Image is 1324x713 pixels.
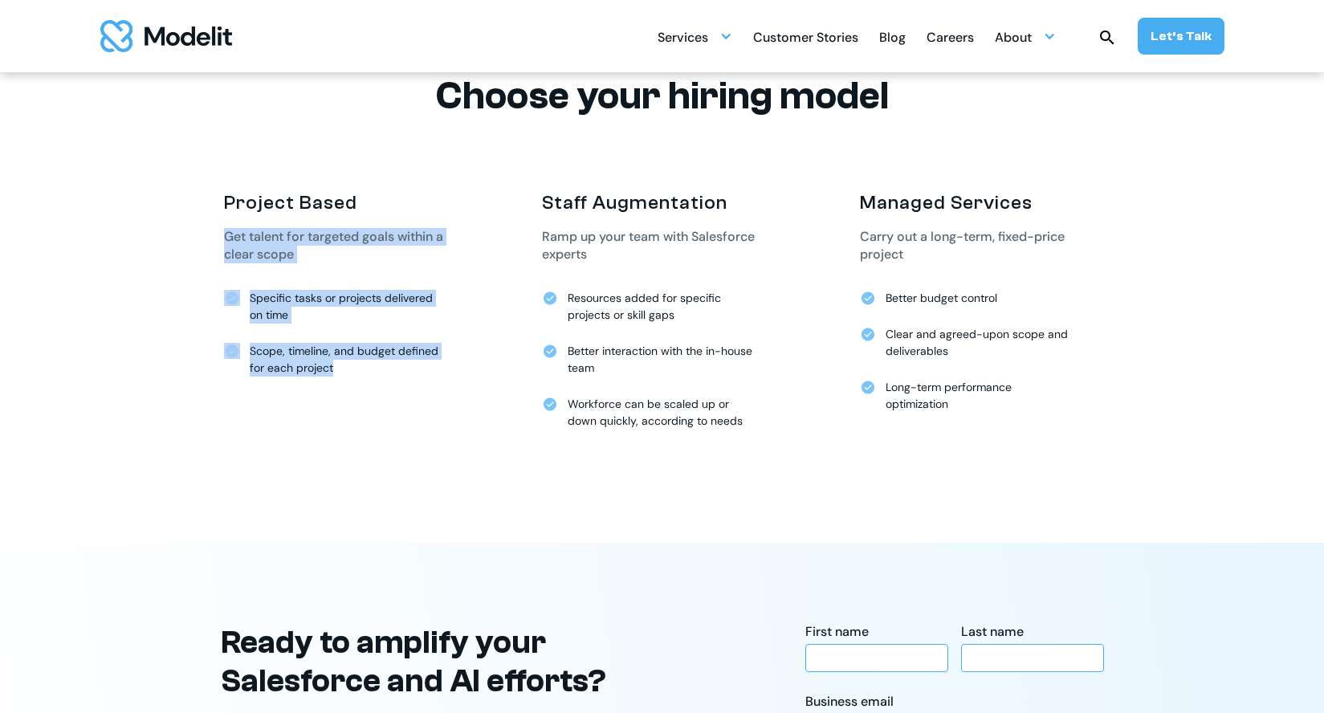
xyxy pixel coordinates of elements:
[250,343,441,377] div: Scope, timeline, and budget defined for each project
[542,228,783,263] div: Ramp up your team with Salesforce experts
[753,23,858,55] div: Customer Stories
[995,21,1056,52] div: About
[1138,18,1224,55] a: Let’s Talk
[568,290,759,324] div: Resources added for specific projects or skill gaps
[250,290,441,324] div: Specific tasks or projects delivered on time
[927,21,974,52] a: Careers
[658,21,732,52] div: Services
[165,73,1160,119] h2: Choose your hiring model
[542,190,783,215] div: Staff Augmentation
[224,190,465,215] div: Project Based
[568,396,759,430] div: Workforce can be scaled up or down quickly, according to needs
[805,623,948,641] div: First name
[879,23,906,55] div: Blog
[927,23,974,55] div: Careers
[568,343,759,377] div: Better interaction with the in-house team
[100,20,232,52] img: modelit logo
[100,20,232,52] a: home
[1151,27,1212,45] div: Let’s Talk
[753,21,858,52] a: Customer Stories
[221,623,695,700] h2: Ready to amplify your Salesforce and AI efforts?
[658,23,708,55] div: Services
[886,290,997,307] div: Better budget control
[886,379,1077,413] div: Long-term performance optimization
[886,326,1077,360] div: Clear and agreed-upon scope and deliverables
[879,21,906,52] a: Blog
[961,623,1104,641] div: Last name
[224,228,465,263] div: Get talent for targeted goals within a clear scope
[805,693,1104,711] div: Business email
[860,228,1101,263] div: Carry out a long-term, fixed-price project
[860,190,1101,215] div: Managed Services
[995,23,1032,55] div: About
